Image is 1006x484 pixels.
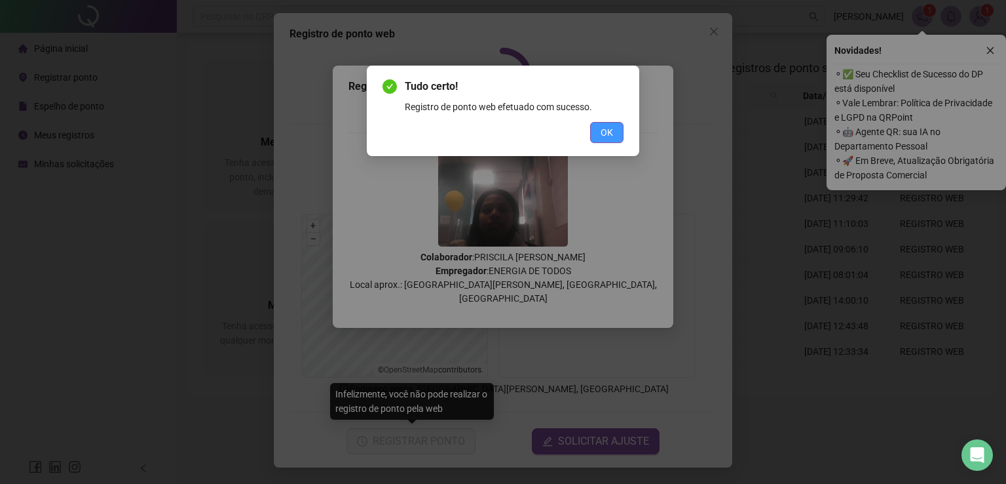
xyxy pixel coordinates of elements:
[961,439,993,471] div: Open Intercom Messenger
[590,122,624,143] button: OK
[405,100,624,114] div: Registro de ponto web efetuado com sucesso.
[601,125,613,140] span: OK
[382,79,397,94] span: check-circle
[405,79,624,94] span: Tudo certo!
